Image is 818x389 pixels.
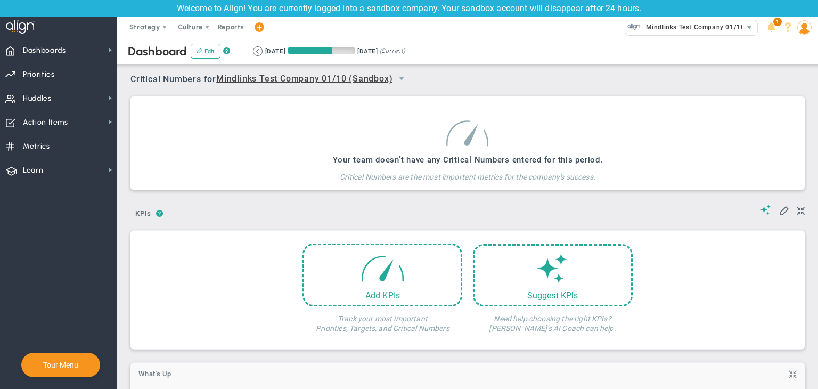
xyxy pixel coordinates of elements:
span: Action Items [23,111,68,134]
span: Suggestions (AI Feature) [760,205,771,215]
div: [DATE] [265,46,285,56]
span: select [742,20,757,35]
h4: Critical Numbers are the most important metrics for the company's success. [333,165,603,182]
div: Suggest KPIs [475,290,631,301]
li: Announcements [763,17,780,38]
span: Learn [23,159,43,182]
span: Culture [178,23,203,31]
span: Dashboards [23,39,66,62]
li: Help & Frequently Asked Questions (FAQ) [780,17,796,38]
span: select [392,70,411,88]
div: Add KPIs [304,290,461,301]
span: Mindlinks Test Company 01/10 (Sandbox) [641,20,779,34]
span: Strategy [129,23,160,31]
span: Dashboard [128,44,187,59]
span: 1 [773,18,782,26]
span: Critical Numbers for [130,70,413,90]
span: Huddles [23,87,52,110]
span: (Current) [380,46,405,56]
span: Reports [212,17,250,38]
img: 210382.Person.photo [797,20,812,35]
div: [DATE] [357,46,378,56]
span: Metrics [23,135,50,158]
h4: Need help choosing the right KPIs? [PERSON_NAME]'s AI Coach can help. [473,306,633,333]
h3: Your team doesn't have any Critical Numbers entered for this period. [333,155,603,165]
button: KPIs [130,205,156,224]
span: Edit My KPIs [779,205,789,215]
span: Priorities [23,63,55,86]
button: Go to previous period [253,46,263,56]
button: Edit [191,44,220,59]
button: Tour Menu [40,360,81,370]
span: KPIs [130,205,156,222]
span: Mindlinks Test Company 01/10 (Sandbox) [216,72,392,86]
div: Period Progress: 66% Day 60 of 90 with 30 remaining. [288,47,355,54]
h4: Track your most important Priorities, Targets, and Critical Numbers [302,306,462,333]
img: 33646.Company.photo [627,20,641,34]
